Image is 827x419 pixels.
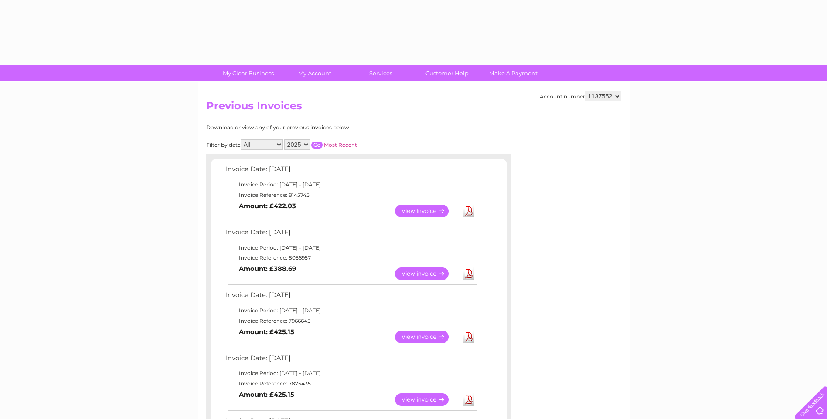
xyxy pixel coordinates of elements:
[463,393,474,406] a: Download
[212,65,284,81] a: My Clear Business
[239,391,294,399] b: Amount: £425.15
[224,305,479,316] td: Invoice Period: [DATE] - [DATE]
[239,328,294,336] b: Amount: £425.15
[395,205,459,217] a: View
[324,142,357,148] a: Most Recent
[224,226,479,243] td: Invoice Date: [DATE]
[395,331,459,343] a: View
[239,265,296,273] b: Amount: £388.69
[224,243,479,253] td: Invoice Period: [DATE] - [DATE]
[411,65,483,81] a: Customer Help
[345,65,417,81] a: Services
[224,368,479,378] td: Invoice Period: [DATE] - [DATE]
[206,125,435,131] div: Download or view any of your previous invoices below.
[279,65,351,81] a: My Account
[463,267,474,280] a: Download
[224,190,479,200] td: Invoice Reference: 8145745
[224,316,479,326] td: Invoice Reference: 7966645
[463,331,474,343] a: Download
[224,352,479,368] td: Invoice Date: [DATE]
[395,393,459,406] a: View
[224,163,479,179] td: Invoice Date: [DATE]
[540,91,621,101] div: Account number
[224,179,479,190] td: Invoice Period: [DATE] - [DATE]
[224,253,479,263] td: Invoice Reference: 8056957
[239,202,296,210] b: Amount: £422.03
[477,65,549,81] a: Make A Payment
[206,100,621,116] h2: Previous Invoices
[224,289,479,305] td: Invoice Date: [DATE]
[224,378,479,389] td: Invoice Reference: 7875435
[206,139,435,150] div: Filter by date
[463,205,474,217] a: Download
[395,267,459,280] a: View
